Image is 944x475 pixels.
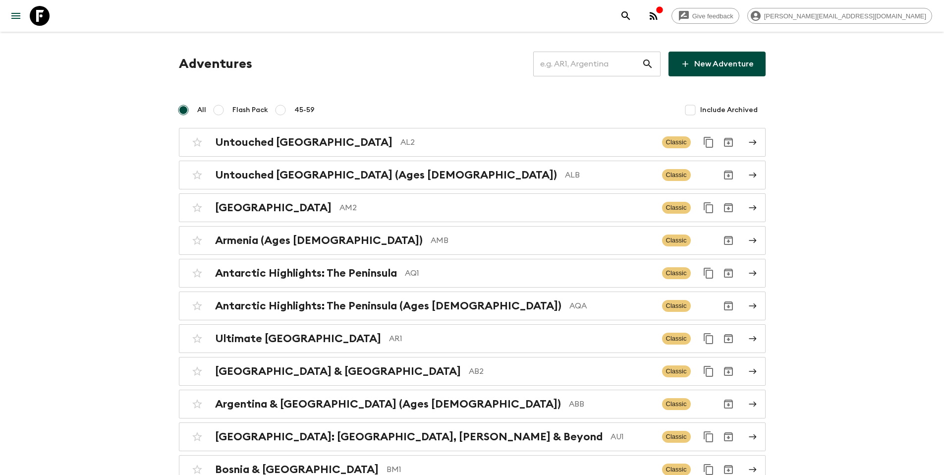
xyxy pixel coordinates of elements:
[215,365,461,378] h2: [GEOGRAPHIC_DATA] & [GEOGRAPHIC_DATA]
[569,398,654,410] p: ABB
[759,12,932,20] span: [PERSON_NAME][EMAIL_ADDRESS][DOMAIN_NAME]
[179,128,766,157] a: Untouched [GEOGRAPHIC_DATA]AL2ClassicDuplicate for 45-59Archive
[662,202,691,214] span: Classic
[215,267,397,280] h2: Antarctic Highlights: The Peninsula
[215,234,423,247] h2: Armenia (Ages [DEMOGRAPHIC_DATA])
[611,431,654,443] p: AU1
[215,430,603,443] h2: [GEOGRAPHIC_DATA]: [GEOGRAPHIC_DATA], [PERSON_NAME] & Beyond
[179,324,766,353] a: Ultimate [GEOGRAPHIC_DATA]AR1ClassicDuplicate for 45-59Archive
[179,292,766,320] a: Antarctic Highlights: The Peninsula (Ages [DEMOGRAPHIC_DATA])AQAClassicArchive
[179,259,766,288] a: Antarctic Highlights: The PeninsulaAQ1ClassicDuplicate for 45-59Archive
[699,198,719,218] button: Duplicate for 45-59
[719,231,738,250] button: Archive
[339,202,654,214] p: AM2
[719,394,738,414] button: Archive
[616,6,636,26] button: search adventures
[662,431,691,443] span: Classic
[294,105,315,115] span: 45-59
[662,267,691,279] span: Classic
[747,8,932,24] div: [PERSON_NAME][EMAIL_ADDRESS][DOMAIN_NAME]
[719,329,738,349] button: Archive
[179,161,766,189] a: Untouched [GEOGRAPHIC_DATA] (Ages [DEMOGRAPHIC_DATA])ALBClassicArchive
[719,361,738,381] button: Archive
[662,365,691,377] span: Classic
[719,132,738,152] button: Archive
[215,332,381,345] h2: Ultimate [GEOGRAPHIC_DATA]
[179,193,766,222] a: [GEOGRAPHIC_DATA]AM2ClassicDuplicate for 45-59Archive
[179,226,766,255] a: Armenia (Ages [DEMOGRAPHIC_DATA])AMBClassicArchive
[699,361,719,381] button: Duplicate for 45-59
[668,52,766,76] a: New Adventure
[662,333,691,345] span: Classic
[405,267,654,279] p: AQ1
[719,296,738,316] button: Archive
[662,169,691,181] span: Classic
[719,263,738,283] button: Archive
[699,132,719,152] button: Duplicate for 45-59
[232,105,268,115] span: Flash Pack
[215,136,392,149] h2: Untouched [GEOGRAPHIC_DATA]
[719,198,738,218] button: Archive
[6,6,26,26] button: menu
[719,165,738,185] button: Archive
[400,136,654,148] p: AL2
[699,263,719,283] button: Duplicate for 45-59
[179,54,252,74] h1: Adventures
[699,329,719,349] button: Duplicate for 45-59
[215,201,332,214] h2: [GEOGRAPHIC_DATA]
[662,398,691,410] span: Classic
[662,300,691,312] span: Classic
[215,299,561,312] h2: Antarctic Highlights: The Peninsula (Ages [DEMOGRAPHIC_DATA])
[533,50,642,78] input: e.g. AR1, Argentina
[389,333,654,345] p: AR1
[179,357,766,386] a: [GEOGRAPHIC_DATA] & [GEOGRAPHIC_DATA]AB2ClassicDuplicate for 45-59Archive
[179,422,766,451] a: [GEOGRAPHIC_DATA]: [GEOGRAPHIC_DATA], [PERSON_NAME] & BeyondAU1ClassicDuplicate for 45-59Archive
[469,365,654,377] p: AB2
[565,169,654,181] p: ALB
[719,427,738,447] button: Archive
[687,12,739,20] span: Give feedback
[699,427,719,447] button: Duplicate for 45-59
[215,169,557,181] h2: Untouched [GEOGRAPHIC_DATA] (Ages [DEMOGRAPHIC_DATA])
[179,390,766,418] a: Argentina & [GEOGRAPHIC_DATA] (Ages [DEMOGRAPHIC_DATA])ABBClassicArchive
[569,300,654,312] p: AQA
[215,398,561,411] h2: Argentina & [GEOGRAPHIC_DATA] (Ages [DEMOGRAPHIC_DATA])
[197,105,206,115] span: All
[671,8,739,24] a: Give feedback
[700,105,758,115] span: Include Archived
[431,235,654,246] p: AMB
[662,136,691,148] span: Classic
[662,235,691,246] span: Classic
